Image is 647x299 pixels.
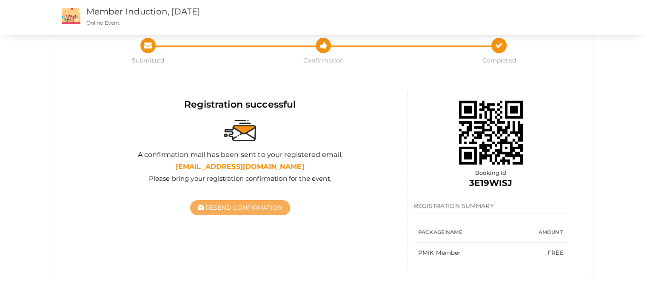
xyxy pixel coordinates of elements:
[190,200,290,215] button: Resend Confirmation
[62,8,80,24] img: event2.png
[414,222,522,243] th: Package Name
[80,98,401,111] div: Registration successful
[475,169,506,176] span: Booking Id
[86,6,200,17] a: Member Induction, [DATE]
[414,243,522,263] td: PMIK Member
[138,150,342,160] label: A confirmation mail has been sent to your registered email.
[547,249,564,256] span: FREE
[414,202,494,210] span: REGISTRATION SUMMARY
[522,222,568,243] th: Amount
[176,162,305,171] b: [EMAIL_ADDRESS][DOMAIN_NAME]
[411,56,587,65] span: Completed
[224,120,256,141] img: sent-email.svg
[60,56,236,65] span: Submitted
[86,19,410,26] p: Online Event
[236,56,411,65] span: Confirmation
[205,204,282,211] span: Resend Confirmation
[149,174,331,183] label: Please bring your registration confirmation for the event.
[448,90,533,175] img: 68e0aaa746e0fb000150622b
[469,178,512,188] b: 3E19WISJ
